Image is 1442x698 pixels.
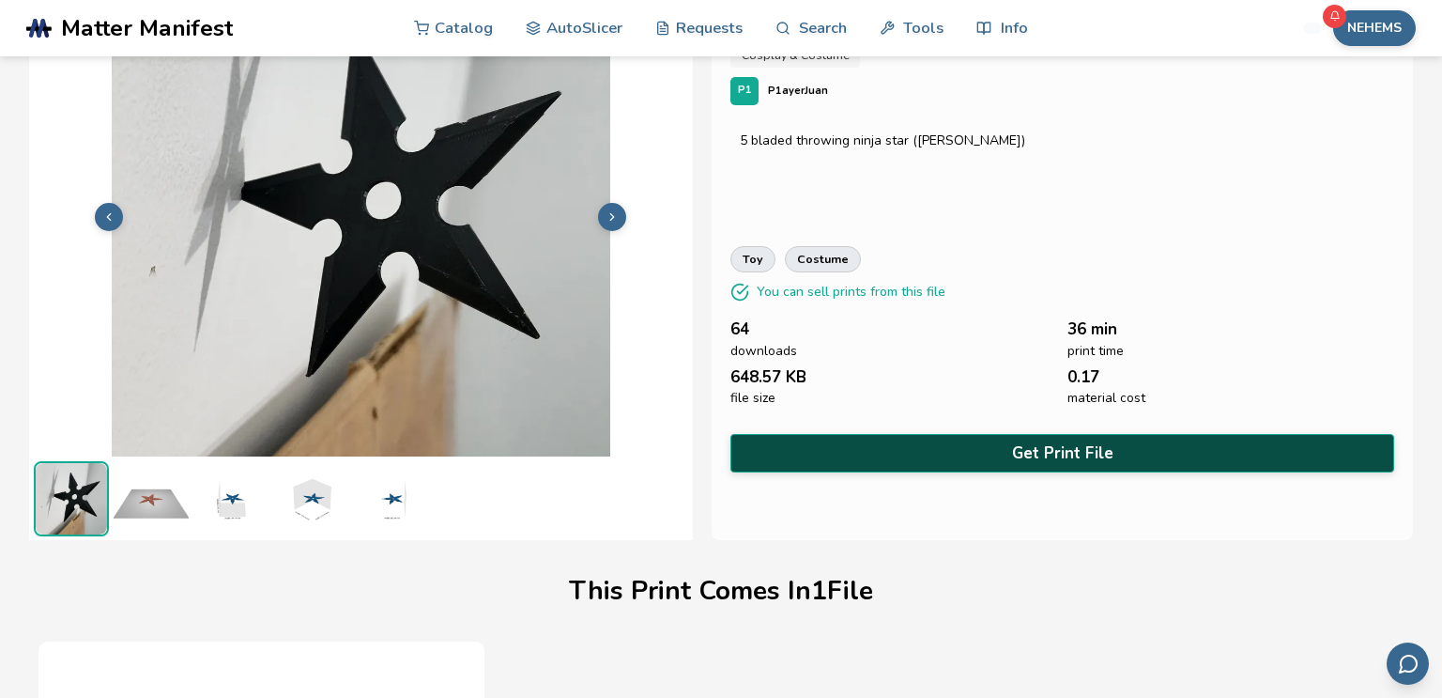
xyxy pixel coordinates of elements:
span: Matter Manifest [61,15,233,41]
h1: This Print Comes In 1 File [569,577,873,606]
span: material cost [1067,391,1145,406]
img: 1_Print_Preview [114,461,189,536]
p: P1ayerJuan [768,81,828,101]
span: P1 [738,85,752,97]
span: file size [730,391,775,406]
div: 5 bladed throwing ninja star ([PERSON_NAME]) [740,133,1385,148]
a: costume [785,246,861,272]
a: toy [730,246,775,272]
span: downloads [730,344,797,359]
span: 648.57 KB [730,368,806,386]
span: 36 min [1067,320,1117,338]
button: Send feedback via email [1387,643,1429,685]
img: 1_3D_Dimensions [273,461,348,536]
button: Get Print File [730,434,1394,473]
img: 1_3D_Dimensions [353,461,428,536]
span: 64 [730,320,749,338]
span: 0.17 [1067,368,1099,386]
p: You can sell prints from this file [757,282,945,302]
img: 1_3D_Dimensions [193,461,268,536]
span: print time [1067,344,1124,359]
button: NEHEMS [1333,10,1416,46]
